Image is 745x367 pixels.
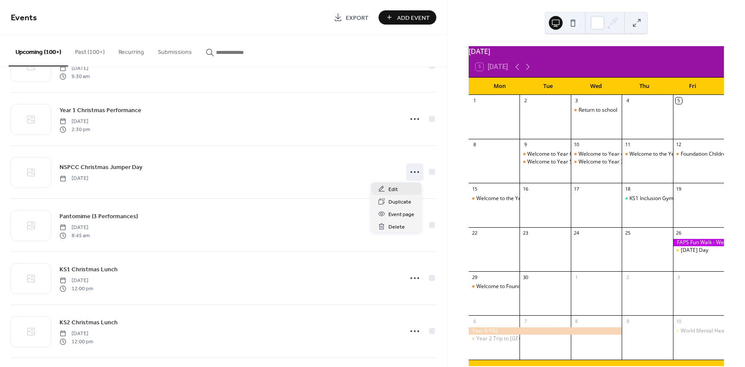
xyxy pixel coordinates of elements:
div: 30 [522,274,529,280]
div: Return to school [571,107,622,114]
a: Year 1 Christmas Performance [59,105,141,115]
div: 10 [573,141,580,148]
a: NSPCC Christmas Jumper Day [59,162,142,172]
div: 22 [471,230,478,236]
div: 18 [624,185,631,192]
div: Tue [524,78,572,95]
span: 2:30 pm [59,125,90,133]
div: Year 2 Trip to [GEOGRAPHIC_DATA][PERSON_NAME] [476,335,603,342]
div: 6 [471,318,478,324]
span: Event page [388,210,414,219]
span: 12:00 pm [59,285,93,292]
div: 23 [522,230,529,236]
div: Return to school [579,107,617,114]
div: 16 [522,185,529,192]
div: 5 [676,97,682,104]
span: Duplicate [388,198,411,207]
div: Welcome to Year 5 meeting online. [520,158,570,166]
div: 9 [522,141,529,148]
div: Welcome to Year 3 meeting online. [579,158,662,166]
span: NSPCC Christmas Jumper Day [59,163,142,172]
div: 2 [522,97,529,104]
div: Mon [476,78,524,95]
div: Welcome to Foundation meeting- In person (Large Hall) [476,283,609,290]
div: [DATE] Day [681,247,708,254]
div: 8 [471,141,478,148]
span: Year 1 Christmas Performance [59,106,141,115]
span: Pantomime (3 Performances) [59,212,138,221]
div: 3 [676,274,682,280]
div: 8 [573,318,580,324]
span: [DATE] [59,65,90,72]
div: Welcome to Year 4 meeting online. [571,151,622,158]
div: 17 [573,185,580,192]
div: Welcome to Year 5 meeting online. [527,158,611,166]
div: FAPS Fun Walk - Wear Bright Colours!! [673,239,724,246]
span: Export [346,13,369,22]
span: [DATE] [59,330,93,338]
div: Wed [572,78,620,95]
div: 29 [471,274,478,280]
div: KS1 Inclusion Gym Training - Wickford Primary School [622,195,673,202]
div: Year 2 Trip to Layer Marney Tower [469,335,520,342]
div: Welcome to the Year 2 meeting - In person (Large Hall) [622,151,673,158]
button: Upcoming (100+) [9,35,68,66]
button: Submissions [151,35,199,66]
div: Foundation Children Start [673,151,724,158]
div: European Day of Languages Day [673,247,724,254]
div: 9 [624,318,631,324]
span: Events [11,9,37,26]
span: [DATE] [59,175,88,182]
div: 11 [624,141,631,148]
span: KS2 Christmas Lunch [59,318,118,327]
div: Thu [620,78,669,95]
div: Welcome to Year 3 meeting online. [571,158,622,166]
div: 7 [522,318,529,324]
span: Delete [388,223,405,232]
span: [DATE] [59,277,93,285]
div: Year 6 PGL [469,327,622,335]
button: Recurring [112,35,151,66]
span: [DATE] [59,118,90,125]
div: Welcome to Year 6 meeting online. [527,151,611,158]
div: Fri [669,78,717,95]
div: 24 [573,230,580,236]
div: 12 [676,141,682,148]
span: KS1 Christmas Lunch [59,265,118,274]
span: Add Event [397,13,430,22]
div: Welcome to the Year 1 meeting - In person (Large Hall) [476,195,608,202]
div: 25 [624,230,631,236]
div: 1 [573,274,580,280]
div: 26 [676,230,682,236]
div: [DATE] [469,46,724,56]
div: 19 [676,185,682,192]
span: 8:45 am [59,232,90,239]
div: 10 [676,318,682,324]
div: 3 [573,97,580,104]
div: 1 [471,97,478,104]
div: 2 [624,274,631,280]
div: 15 [471,185,478,192]
span: 9:30 am [59,72,90,80]
span: [DATE] [59,224,90,232]
div: Welcome to Year 6 meeting online. [520,151,570,158]
div: World Mental Health Day - Wear Yellow [673,327,724,335]
div: Welcome to Year 4 meeting online. [579,151,662,158]
div: 4 [624,97,631,104]
span: 12:00 pm [59,338,93,345]
div: Foundation Children Start [681,151,742,158]
button: Past (100+) [68,35,112,66]
button: Add Event [379,10,436,25]
div: Welcome to the Year 1 meeting - In person (Large Hall) [469,195,520,202]
span: Edit [388,185,398,194]
a: KS1 Christmas Lunch [59,264,118,274]
div: Welcome to Foundation meeting- In person (Large Hall) [469,283,520,290]
a: KS2 Christmas Lunch [59,317,118,327]
a: Export [327,10,375,25]
a: Pantomime (3 Performances) [59,211,138,221]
